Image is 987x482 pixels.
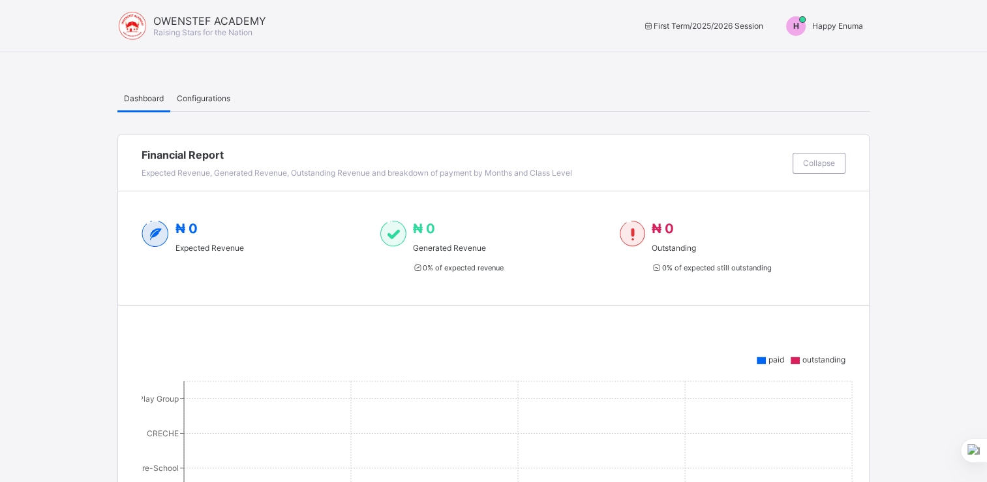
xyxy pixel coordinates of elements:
[147,428,179,438] tspan: CRECHE
[175,243,244,253] span: Expected Revenue
[413,243,504,253] span: Generated Revenue
[793,21,799,31] span: H
[652,243,771,253] span: Outstanding
[142,221,169,247] img: expected-2.4343d3e9d0c965b919479240f3db56ac.svg
[137,463,179,473] tspan: Pre-School
[652,263,771,272] span: 0 % of expected still outstanding
[652,221,674,236] span: ₦ 0
[413,263,504,272] span: 0 % of expected revenue
[175,221,198,236] span: ₦ 0
[802,355,845,364] span: outstanding
[142,168,572,178] span: Expected Revenue, Generated Revenue, Outstanding Revenue and breakdown of payment by Months and C...
[413,221,435,236] span: ₦ 0
[620,221,645,247] img: outstanding-1.146d663e52f09953f639664a84e30106.svg
[380,221,406,247] img: paid-1.3eb1404cbcb1d3b736510a26bbfa3ccb.svg
[124,93,164,103] span: Dashboard
[177,93,230,103] span: Configurations
[643,21,763,31] span: session/term information
[153,14,266,27] span: OWENSTEF ACADEMY
[812,21,863,31] span: Happy Enuma
[803,158,835,168] span: Collapse
[138,394,179,404] tspan: Play Group
[153,27,252,37] span: Raising Stars for the Nation
[768,355,784,364] span: paid
[142,148,786,161] span: Financial Report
